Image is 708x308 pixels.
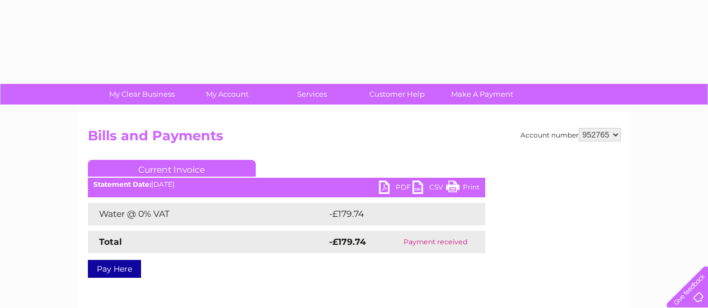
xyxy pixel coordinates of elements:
[329,236,366,247] strong: -£179.74
[386,231,485,253] td: Payment received
[326,203,466,225] td: -£179.74
[412,181,446,197] a: CSV
[436,84,528,105] a: Make A Payment
[88,160,256,177] a: Current Invoice
[266,84,358,105] a: Services
[521,128,621,141] div: Account number
[88,181,485,188] div: [DATE]
[96,84,188,105] a: My Clear Business
[181,84,273,105] a: My Account
[351,84,443,105] a: Customer Help
[88,128,621,149] h2: Bills and Payments
[446,181,480,197] a: Print
[379,181,412,197] a: PDF
[88,260,141,278] a: Pay Here
[93,180,151,188] b: Statement Date:
[99,236,122,247] strong: Total
[88,203,326,225] td: Water @ 0% VAT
